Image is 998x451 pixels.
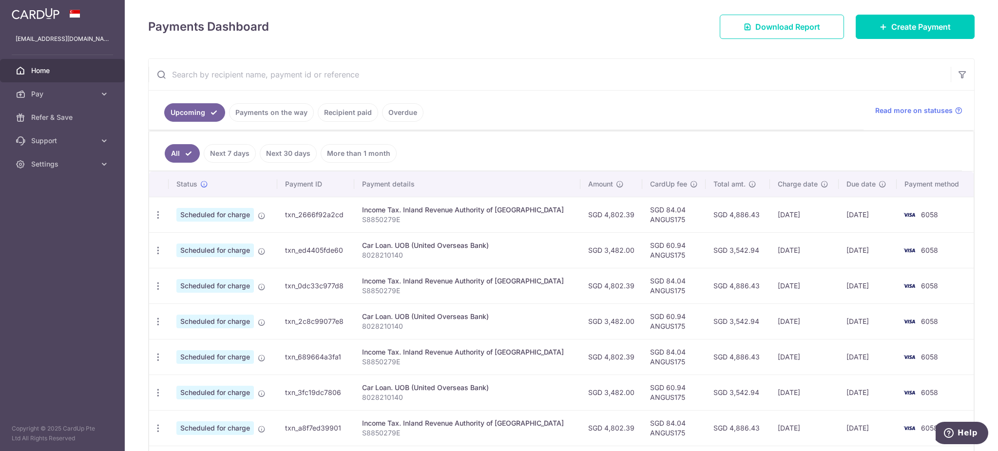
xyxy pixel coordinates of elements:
td: [DATE] [770,375,839,410]
td: SGD 60.94 ANGUS175 [642,232,706,268]
td: SGD 4,886.43 [706,268,770,303]
td: SGD 84.04 ANGUS175 [642,197,706,232]
span: Scheduled for charge [176,350,254,364]
p: 8028210140 [362,393,573,402]
img: CardUp [12,8,59,19]
a: Recipient paid [318,103,378,122]
a: Download Report [720,15,844,39]
td: txn_0dc33c977d8 [277,268,354,303]
td: [DATE] [770,268,839,303]
th: Payment details [354,171,580,197]
span: 6058 [921,353,938,361]
p: [EMAIL_ADDRESS][DOMAIN_NAME] [16,34,109,44]
td: txn_a8f7ed39901 [277,410,354,446]
td: [DATE] [839,410,897,446]
iframe: Opens a widget where you can find more information [936,422,988,446]
div: Income Tax. Inland Revenue Authority of [GEOGRAPHIC_DATA] [362,418,573,428]
td: [DATE] [770,303,839,339]
img: Bank Card [900,209,919,221]
td: [DATE] [839,303,897,339]
span: Support [31,136,96,146]
a: Create Payment [856,15,975,39]
td: [DATE] [839,375,897,410]
span: Amount [588,179,613,189]
span: Total amt. [713,179,746,189]
span: Scheduled for charge [176,208,254,222]
td: [DATE] [839,268,897,303]
a: Overdue [382,103,423,122]
a: Upcoming [164,103,225,122]
span: Home [31,66,96,75]
p: S8850279E [362,357,573,367]
td: [DATE] [770,197,839,232]
img: Bank Card [900,244,919,256]
div: Income Tax. Inland Revenue Authority of [GEOGRAPHIC_DATA] [362,347,573,357]
td: SGD 84.04 ANGUS175 [642,268,706,303]
div: Income Tax. Inland Revenue Authority of [GEOGRAPHIC_DATA] [362,205,573,215]
a: Next 7 days [204,144,256,163]
img: Bank Card [900,422,919,434]
h4: Payments Dashboard [148,18,269,36]
span: 6058 [921,210,938,219]
td: txn_3fc19dc7806 [277,375,354,410]
span: 6058 [921,424,938,432]
span: Pay [31,89,96,99]
td: SGD 4,802.39 [580,410,642,446]
p: S8850279E [362,428,573,438]
span: CardUp fee [650,179,687,189]
td: SGD 4,802.39 [580,339,642,375]
td: SGD 4,886.43 [706,410,770,446]
img: Bank Card [900,316,919,327]
span: Create Payment [891,21,951,33]
span: 6058 [921,282,938,290]
a: More than 1 month [321,144,397,163]
span: Scheduled for charge [176,386,254,399]
span: 6058 [921,246,938,254]
td: [DATE] [839,197,897,232]
td: SGD 3,482.00 [580,375,642,410]
th: Payment ID [277,171,354,197]
p: 8028210140 [362,321,573,331]
td: [DATE] [770,232,839,268]
td: txn_2666f92a2cd [277,197,354,232]
span: Status [176,179,197,189]
td: SGD 60.94 ANGUS175 [642,303,706,339]
span: Refer & Save [31,113,96,122]
td: SGD 3,542.94 [706,303,770,339]
span: Charge date [778,179,818,189]
a: Payments on the way [229,103,314,122]
p: S8850279E [362,286,573,296]
td: [DATE] [770,410,839,446]
img: Bank Card [900,351,919,363]
span: Scheduled for charge [176,244,254,257]
span: 6058 [921,388,938,396]
span: 6058 [921,317,938,325]
td: [DATE] [839,232,897,268]
td: [DATE] [770,339,839,375]
span: Scheduled for charge [176,279,254,293]
span: Read more on statuses [875,106,953,115]
th: Payment method [897,171,974,197]
div: Car Loan. UOB (United Overseas Bank) [362,241,573,250]
img: Bank Card [900,280,919,292]
td: SGD 3,482.00 [580,232,642,268]
td: SGD 3,482.00 [580,303,642,339]
a: Next 30 days [260,144,317,163]
td: txn_689664a3fa1 [277,339,354,375]
td: SGD 84.04 ANGUS175 [642,410,706,446]
span: Download Report [755,21,820,33]
td: [DATE] [839,339,897,375]
span: Scheduled for charge [176,421,254,435]
a: Read more on statuses [875,106,962,115]
div: Income Tax. Inland Revenue Authority of [GEOGRAPHIC_DATA] [362,276,573,286]
input: Search by recipient name, payment id or reference [149,59,951,90]
td: SGD 60.94 ANGUS175 [642,375,706,410]
img: Bank Card [900,387,919,398]
span: Settings [31,159,96,169]
span: Scheduled for charge [176,315,254,328]
div: Car Loan. UOB (United Overseas Bank) [362,312,573,321]
td: SGD 4,802.39 [580,197,642,232]
p: 8028210140 [362,250,573,260]
td: txn_2c8c99077e8 [277,303,354,339]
